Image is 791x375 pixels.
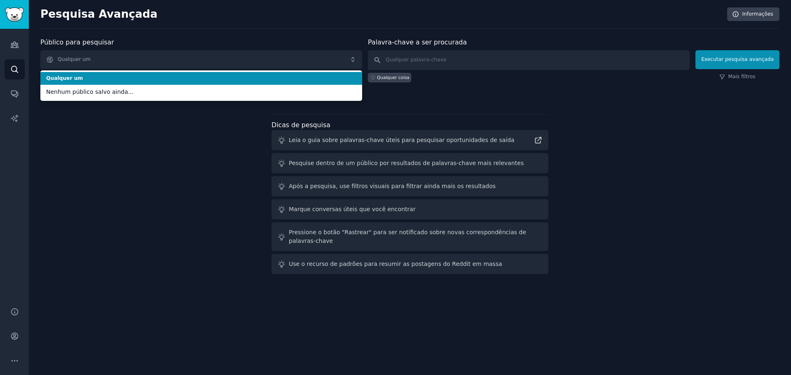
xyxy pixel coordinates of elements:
[289,229,526,244] font: Pressione o botão "Rastrear" para ser notificado sobre novas correspondências de palavras-chave
[46,75,83,81] font: Qualquer um
[701,56,774,62] font: Executar pesquisa avançada
[368,38,467,46] font: Palavra-chave a ser procurada
[289,206,416,212] font: Marque conversas úteis que você encontrar
[289,137,515,143] font: Leia o guia sobre palavras-chave úteis para pesquisar oportunidades de saída
[289,261,502,267] font: Use o recurso de padrões para resumir as postagens do Reddit em massa
[289,160,524,166] font: Pesquise dentro de um público por resultados de palavras-chave mais relevantes
[58,56,91,62] font: Qualquer um
[742,11,773,17] font: Informações
[368,50,690,70] input: Qualquer palavra-chave
[271,121,330,129] font: Dicas de pesquisa
[46,89,133,95] font: Nenhum público salvo ainda...
[40,38,114,46] font: Público para pesquisar
[40,8,157,20] font: Pesquisa Avançada
[289,183,496,189] font: Após a pesquisa, use filtros visuais para filtrar ainda mais os resultados
[5,7,24,22] img: Logotipo do GummySearch
[727,7,779,21] a: Informações
[40,50,362,69] button: Qualquer um
[695,50,779,69] button: Executar pesquisa avançada
[728,74,755,79] font: Mais filtros
[719,73,755,81] a: Mais filtros
[377,75,410,80] font: Qualquer coisa
[40,70,362,101] ul: Qualquer um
